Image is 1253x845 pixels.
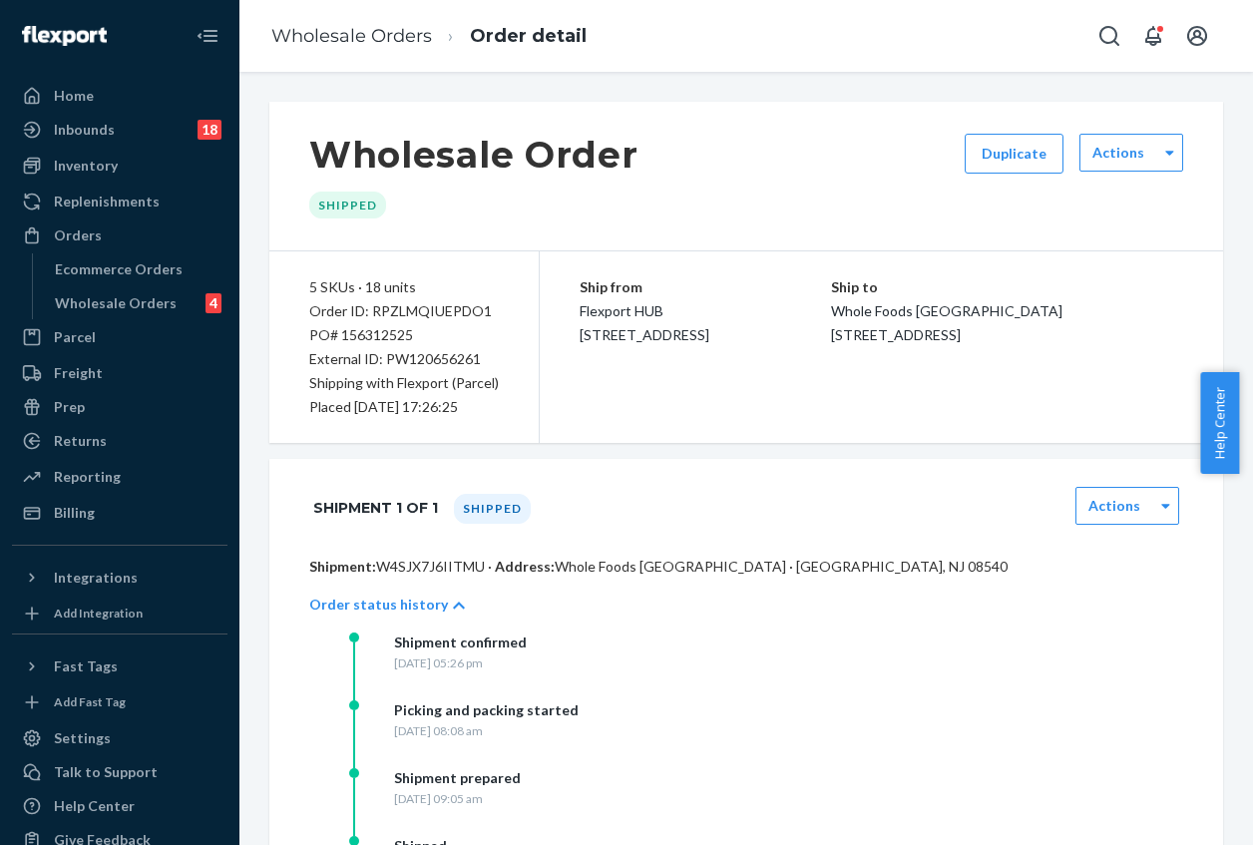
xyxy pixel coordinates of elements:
[12,650,227,682] button: Fast Tags
[1092,143,1144,163] label: Actions
[309,558,376,575] span: Shipment:
[309,323,499,347] div: PO# 156312525
[309,299,499,323] div: Order ID: RPZLMQIUEPDO1
[12,391,227,423] a: Prep
[394,654,527,671] div: [DATE] 05:26 pm
[54,656,118,676] div: Fast Tags
[255,7,603,66] ol: breadcrumbs
[198,120,221,140] div: 18
[12,562,227,594] button: Integrations
[309,275,499,299] div: 5 SKUs · 18 units
[12,425,227,457] a: Returns
[54,327,96,347] div: Parcel
[54,192,160,211] div: Replenishments
[54,568,138,588] div: Integrations
[12,150,227,182] a: Inventory
[394,700,579,720] div: Picking and packing started
[12,321,227,353] a: Parcel
[12,219,227,251] a: Orders
[271,25,432,47] a: Wholesale Orders
[22,26,107,46] img: Flexport logo
[54,605,143,622] div: Add Integration
[206,293,221,313] div: 4
[54,120,115,140] div: Inbounds
[495,558,555,575] span: Address:
[309,395,499,419] div: Placed [DATE] 17:26:25
[470,25,587,47] a: Order detail
[54,363,103,383] div: Freight
[965,134,1063,174] button: Duplicate
[580,275,831,299] p: Ship from
[394,633,527,652] div: Shipment confirmed
[54,796,135,816] div: Help Center
[54,225,102,245] div: Orders
[54,156,118,176] div: Inventory
[12,722,227,754] a: Settings
[12,186,227,217] a: Replenishments
[309,371,499,395] p: Shipping with Flexport (Parcel)
[54,693,126,710] div: Add Fast Tag
[309,557,1183,577] p: W4SJX7J6IITMU · Whole Foods [GEOGRAPHIC_DATA] · [GEOGRAPHIC_DATA], NJ 08540
[54,467,121,487] div: Reporting
[12,80,227,112] a: Home
[12,114,227,146] a: Inbounds18
[12,790,227,822] a: Help Center
[55,259,183,279] div: Ecommerce Orders
[313,487,438,529] h1: Shipment 1 of 1
[1200,372,1239,474] button: Help Center
[831,275,1184,299] p: Ship to
[54,431,107,451] div: Returns
[1133,16,1173,56] button: Open notifications
[309,347,499,371] div: External ID: PW120656261
[55,293,177,313] div: Wholesale Orders
[12,602,227,626] a: Add Integration
[54,762,158,782] div: Talk to Support
[12,357,227,389] a: Freight
[45,287,228,319] a: Wholesale Orders4
[394,768,521,788] div: Shipment prepared
[12,461,227,493] a: Reporting
[54,86,94,106] div: Home
[580,302,709,343] span: Flexport HUB [STREET_ADDRESS]
[394,790,521,807] div: [DATE] 09:05 am
[54,503,95,523] div: Billing
[394,722,579,739] div: [DATE] 08:08 am
[45,253,228,285] a: Ecommerce Orders
[1177,16,1217,56] button: Open account menu
[1089,16,1129,56] button: Open Search Box
[12,497,227,529] a: Billing
[188,16,227,56] button: Close Navigation
[1123,785,1233,835] iframe: Opens a widget where you can chat to one of our agents
[12,690,227,714] a: Add Fast Tag
[12,756,227,788] button: Talk to Support
[454,494,531,524] div: Shipped
[54,397,85,417] div: Prep
[831,302,1062,343] span: Whole Foods [GEOGRAPHIC_DATA] [STREET_ADDRESS]
[309,192,386,218] div: Shipped
[54,728,111,748] div: Settings
[309,134,638,176] h1: Wholesale Order
[1088,496,1140,516] label: Actions
[309,595,448,615] p: Order status history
